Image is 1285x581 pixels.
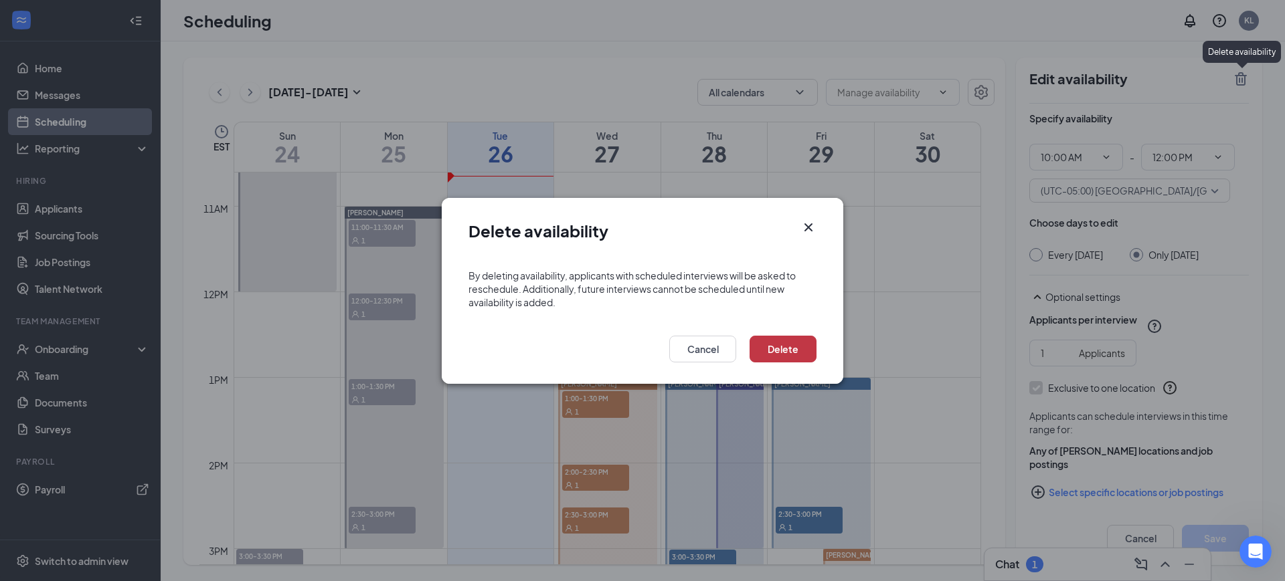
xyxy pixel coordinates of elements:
[1203,41,1281,63] div: Delete availability
[468,269,817,309] div: By deleting availability, applicants with scheduled interviews will be asked to reschedule. Addit...
[468,219,608,242] h1: Delete availability
[1239,536,1272,568] iframe: Intercom live chat
[669,336,736,362] button: Cancel
[800,219,817,235] button: Close
[800,219,817,235] svg: Cross
[750,336,817,362] button: Delete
